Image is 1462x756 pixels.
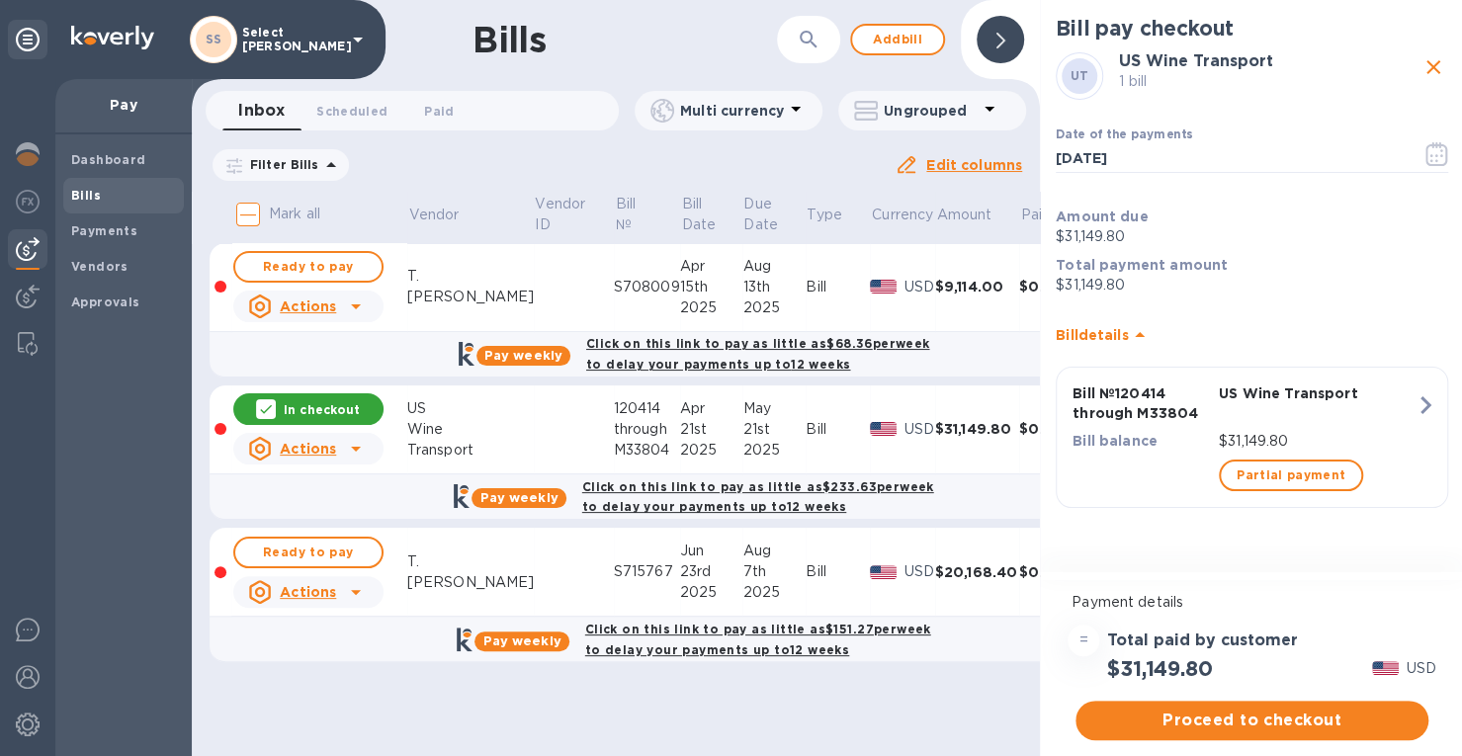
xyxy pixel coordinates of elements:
[742,582,806,603] div: 2025
[680,256,743,277] div: Apr
[1021,205,1077,225] span: Paid
[868,28,927,51] span: Add bill
[680,297,743,318] div: 2025
[71,26,154,49] img: Logo
[680,277,743,297] div: 15th
[680,582,743,603] div: 2025
[935,419,1019,439] div: $31,149.80
[680,440,743,461] div: 2025
[206,32,222,46] b: SS
[585,622,931,657] b: Click on this link to pay as little as $151.27 per week to delay your payments up to 12 weeks
[284,401,360,418] p: In checkout
[904,419,935,440] p: USD
[280,298,336,314] u: Actions
[742,419,806,440] div: 21st
[936,205,1017,225] span: Amount
[742,277,806,297] div: 13th
[680,541,743,561] div: Jun
[1056,327,1128,343] b: Bill details
[680,561,743,582] div: 23rd
[71,188,101,203] b: Bills
[742,440,806,461] div: 2025
[680,101,784,121] p: Multi currency
[872,205,933,225] p: Currency
[1056,129,1192,141] label: Date of the payments
[238,97,285,125] span: Inbox
[586,336,929,372] b: Click on this link to pay as little as $68.36 per week to delay your payments up to 12 weeks
[1107,656,1212,681] h2: $31,149.80
[742,256,806,277] div: Aug
[1072,592,1432,613] p: Payment details
[926,157,1022,173] u: Edit columns
[744,194,779,235] p: Due Date
[71,223,137,238] b: Payments
[251,255,366,279] span: Ready to pay
[904,277,935,297] p: USD
[408,205,459,225] p: Vendor
[870,565,897,579] img: USD
[1372,661,1399,675] img: USD
[407,266,535,307] div: T.[PERSON_NAME]
[242,156,319,173] p: Filter Bills
[8,20,47,59] div: Unpin categories
[1056,16,1448,41] h2: Bill pay checkout
[935,277,1019,296] div: $9,114.00
[615,194,678,235] span: Bill №
[615,194,652,235] p: Bill №
[1056,303,1448,367] div: Billdetails
[536,194,612,235] span: Vendor ID
[233,537,384,568] button: Ready to pay
[407,440,535,461] div: Transport
[870,280,897,294] img: USD
[479,490,558,505] b: Pay weekly
[1219,431,1416,452] p: $31,149.80
[1237,463,1345,487] span: Partial payment
[1219,383,1416,403] p: US Wine Transport
[473,19,546,60] h1: Bills
[681,194,716,235] p: Bill Date
[681,194,741,235] span: Bill Date
[1019,562,1078,582] div: $0.00
[870,422,897,436] img: USD
[742,297,806,318] div: 2025
[1091,709,1413,732] span: Proceed to checkout
[582,479,934,515] b: Click on this link to pay as little as $233.63 per week to delay your payments up to 12 weeks
[1073,383,1211,423] p: Bill № 120414 through M33804
[71,152,146,167] b: Dashboard
[614,561,680,582] div: S715767
[1056,226,1448,247] p: $31,149.80
[233,251,384,283] button: Ready to pay
[280,441,336,457] u: Actions
[280,584,336,600] u: Actions
[808,205,869,225] span: Type
[935,562,1019,582] div: $20,168.40
[269,204,320,224] p: Mark all
[71,294,140,309] b: Approvals
[936,205,991,225] p: Amount
[1056,367,1448,508] button: Bill №120414 through M33804US Wine TransportBill balance$31,149.80Partial payment
[1019,419,1078,439] div: $0.00
[71,95,176,115] p: Pay
[614,277,680,297] div: S708009
[884,101,978,121] p: Ungrouped
[1407,658,1436,679] p: USD
[1419,52,1448,82] button: close
[1056,275,1448,295] p: $31,149.80
[1021,205,1052,225] p: Paid
[806,277,870,297] div: Bill
[904,561,935,582] p: USD
[1119,51,1273,70] b: US Wine Transport
[742,541,806,561] div: Aug
[1073,431,1211,451] p: Bill balance
[1019,277,1078,296] div: $0.00
[806,419,870,440] div: Bill
[1119,71,1419,92] p: 1 bill
[407,419,535,440] div: Wine
[408,205,484,225] span: Vendor
[71,259,129,274] b: Vendors
[680,419,743,440] div: 21st
[407,551,535,593] div: T.[PERSON_NAME]
[808,205,843,225] p: Type
[1075,701,1428,740] button: Proceed to checkout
